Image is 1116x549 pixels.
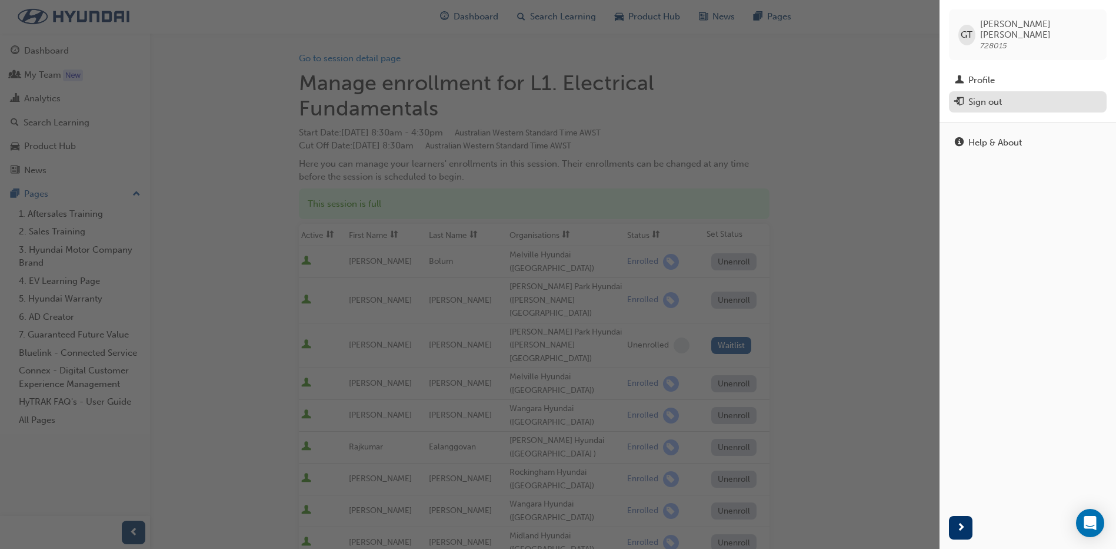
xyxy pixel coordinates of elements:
[968,95,1002,109] div: Sign out
[949,70,1107,91] a: Profile
[955,138,964,148] span: info-icon
[957,521,965,535] span: next-icon
[961,28,972,42] span: GT
[968,74,995,87] div: Profile
[1076,509,1104,537] div: Open Intercom Messenger
[955,75,964,86] span: man-icon
[949,132,1107,154] a: Help & About
[955,97,964,108] span: exit-icon
[980,19,1097,40] span: [PERSON_NAME] [PERSON_NAME]
[968,136,1022,150] div: Help & About
[949,91,1107,113] button: Sign out
[980,41,1007,51] span: 728015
